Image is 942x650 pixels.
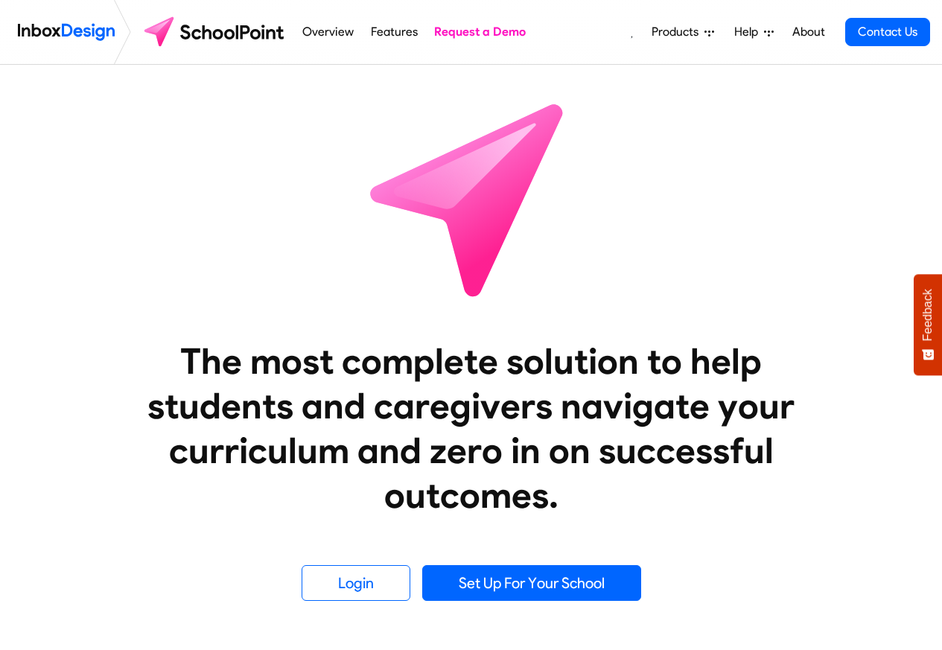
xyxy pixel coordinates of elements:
[422,565,641,601] a: Set Up For Your School
[914,274,942,375] button: Feedback - Show survey
[921,289,935,341] span: Feedback
[652,23,704,41] span: Products
[788,17,829,47] a: About
[366,17,421,47] a: Features
[845,18,930,46] a: Contact Us
[302,565,410,601] a: Login
[118,339,825,517] heading: The most complete solution to help students and caregivers navigate your curriculum and zero in o...
[137,14,294,50] img: schoolpoint logo
[299,17,358,47] a: Overview
[734,23,764,41] span: Help
[728,17,780,47] a: Help
[646,17,720,47] a: Products
[337,65,605,333] img: icon_schoolpoint.svg
[430,17,530,47] a: Request a Demo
